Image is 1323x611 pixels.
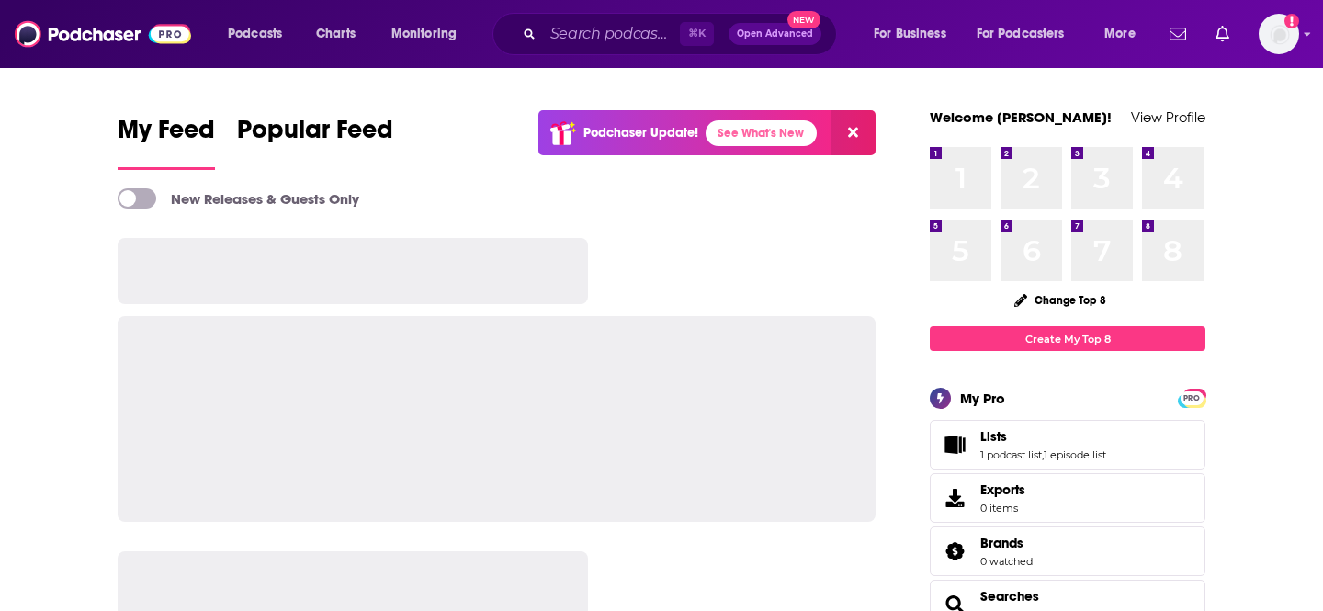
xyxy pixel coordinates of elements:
span: For Podcasters [977,21,1065,47]
a: Lists [936,432,973,458]
span: ⌘ K [680,22,714,46]
img: User Profile [1259,14,1299,54]
a: Popular Feed [237,114,393,170]
a: Show notifications dropdown [1162,18,1193,50]
span: Popular Feed [237,114,393,156]
a: 1 episode list [1044,448,1106,461]
button: open menu [965,19,1091,49]
button: Show profile menu [1259,14,1299,54]
span: Logged in as mijal [1259,14,1299,54]
span: Exports [980,481,1025,498]
span: , [1042,448,1044,461]
a: Lists [980,428,1106,445]
span: PRO [1181,391,1203,405]
a: Welcome [PERSON_NAME]! [930,108,1112,126]
span: New [787,11,820,28]
span: My Feed [118,114,215,156]
a: View Profile [1131,108,1205,126]
span: For Business [874,21,946,47]
a: Searches [980,588,1039,605]
button: open menu [861,19,969,49]
span: Open Advanced [737,29,813,39]
button: open menu [215,19,306,49]
span: Exports [936,485,973,511]
span: 0 items [980,502,1025,515]
span: More [1104,21,1136,47]
a: Brands [936,538,973,564]
a: New Releases & Guests Only [118,188,359,209]
a: Charts [304,19,367,49]
span: Monitoring [391,21,457,47]
button: open menu [1091,19,1159,49]
span: Brands [980,535,1023,551]
button: open menu [379,19,481,49]
a: Create My Top 8 [930,326,1205,351]
a: 1 podcast list [980,448,1042,461]
button: Change Top 8 [1003,289,1117,311]
img: Podchaser - Follow, Share and Rate Podcasts [15,17,191,51]
a: Brands [980,535,1033,551]
div: My Pro [960,390,1005,407]
div: Search podcasts, credits, & more... [510,13,854,55]
button: Open AdvancedNew [729,23,821,45]
span: Charts [316,21,356,47]
a: See What's New [706,120,817,146]
span: Podcasts [228,21,282,47]
input: Search podcasts, credits, & more... [543,19,680,49]
a: My Feed [118,114,215,170]
span: Brands [930,526,1205,576]
a: Show notifications dropdown [1208,18,1237,50]
span: Lists [930,420,1205,470]
a: Exports [930,473,1205,523]
span: Lists [980,428,1007,445]
p: Podchaser Update! [583,125,698,141]
a: 0 watched [980,555,1033,568]
a: PRO [1181,390,1203,404]
svg: Add a profile image [1284,14,1299,28]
